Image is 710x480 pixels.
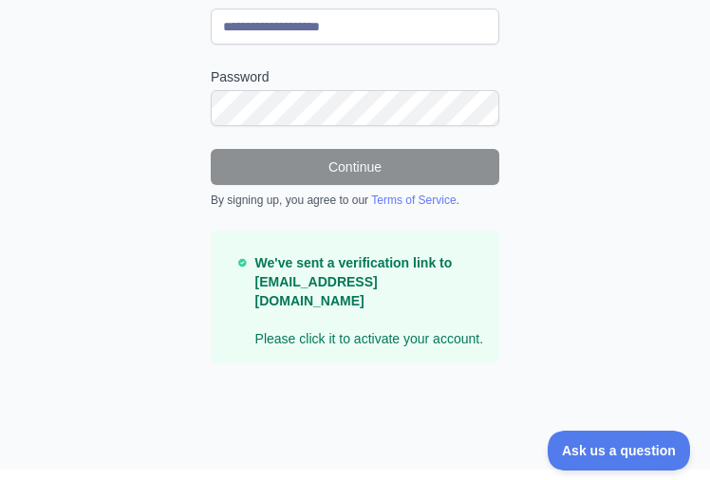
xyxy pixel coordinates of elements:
div: By signing up, you agree to our . [211,193,499,208]
strong: We've sent a verification link to [EMAIL_ADDRESS][DOMAIN_NAME] [255,255,453,308]
a: Terms of Service [371,194,456,207]
p: Please click it to activate your account. [255,253,484,348]
iframe: Toggle Customer Support [548,431,691,471]
label: Password [211,67,499,86]
button: Continue [211,149,499,185]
